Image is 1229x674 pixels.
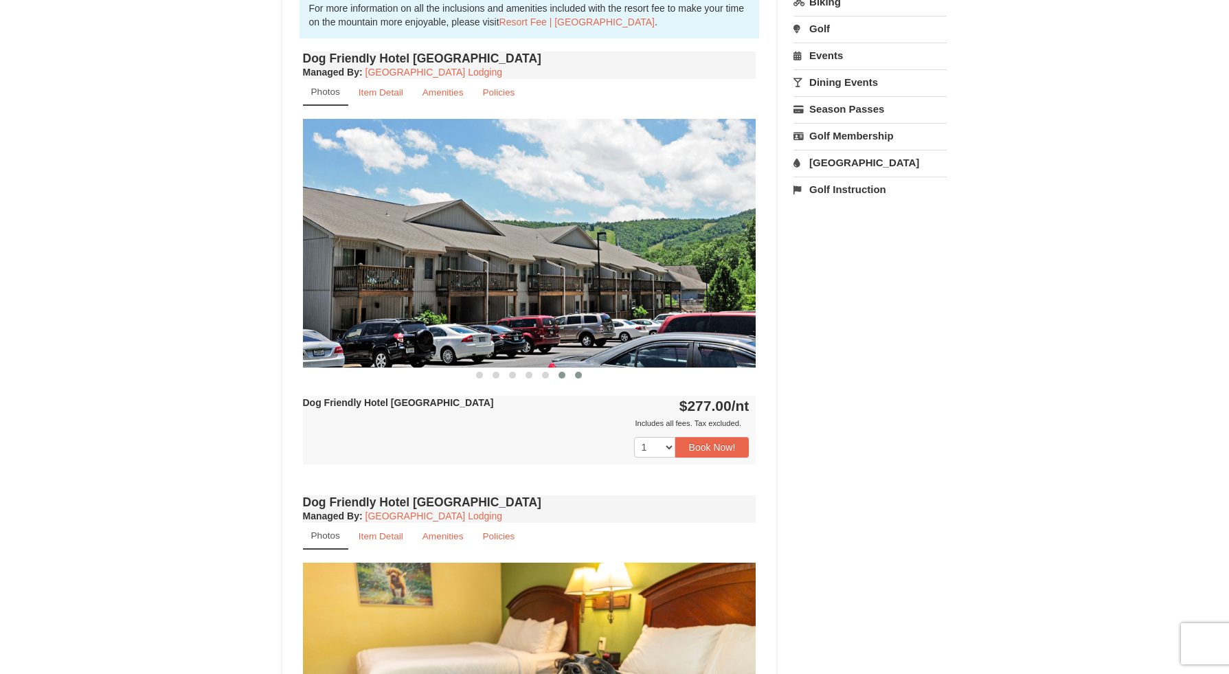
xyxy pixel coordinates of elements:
[365,67,502,78] a: [GEOGRAPHIC_DATA] Lodging
[303,510,363,521] strong: :
[499,16,655,27] a: Resort Fee | [GEOGRAPHIC_DATA]
[303,523,348,550] a: Photos
[793,69,947,95] a: Dining Events
[303,510,359,521] span: Managed By
[303,67,363,78] strong: :
[311,530,340,541] small: Photos
[414,523,473,550] a: Amenities
[732,398,749,414] span: /nt
[414,79,473,106] a: Amenities
[679,398,749,414] strong: $277.00
[350,79,412,106] a: Item Detail
[422,87,464,98] small: Amenities
[303,119,756,367] img: 18876286-35-ea1e1ee8.jpg
[793,177,947,202] a: Golf Instruction
[422,531,464,541] small: Amenities
[303,79,348,106] a: Photos
[675,437,749,458] button: Book Now!
[311,87,340,97] small: Photos
[359,87,403,98] small: Item Detail
[482,87,515,98] small: Policies
[793,123,947,148] a: Golf Membership
[793,43,947,68] a: Events
[303,52,756,65] h4: Dog Friendly Hotel [GEOGRAPHIC_DATA]
[350,523,412,550] a: Item Detail
[793,150,947,175] a: [GEOGRAPHIC_DATA]
[793,16,947,41] a: Golf
[303,495,756,509] h4: Dog Friendly Hotel [GEOGRAPHIC_DATA]
[303,416,749,430] div: Includes all fees. Tax excluded.
[365,510,502,521] a: [GEOGRAPHIC_DATA] Lodging
[482,531,515,541] small: Policies
[473,79,523,106] a: Policies
[359,531,403,541] small: Item Detail
[303,67,359,78] span: Managed By
[473,523,523,550] a: Policies
[303,397,494,408] strong: Dog Friendly Hotel [GEOGRAPHIC_DATA]
[793,96,947,122] a: Season Passes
